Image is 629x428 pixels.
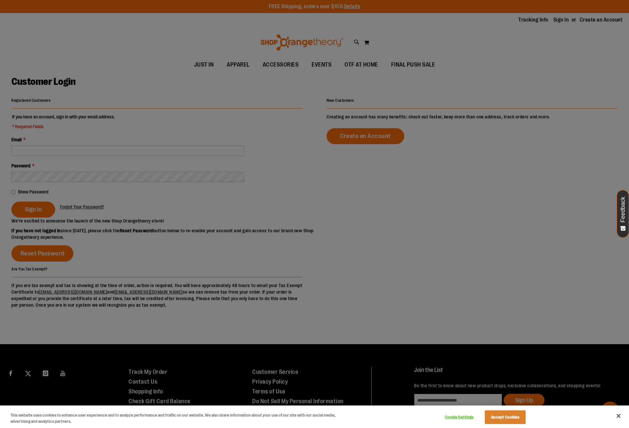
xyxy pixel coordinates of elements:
[617,190,629,238] button: Feedback - Show survey
[611,409,626,423] button: Close
[485,410,526,424] button: Accept Cookies
[10,412,346,425] div: This website uses cookies to enhance user experience and to analyze performance and traffic on ou...
[620,197,626,222] span: Feedback
[439,411,480,424] button: Cookie Settings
